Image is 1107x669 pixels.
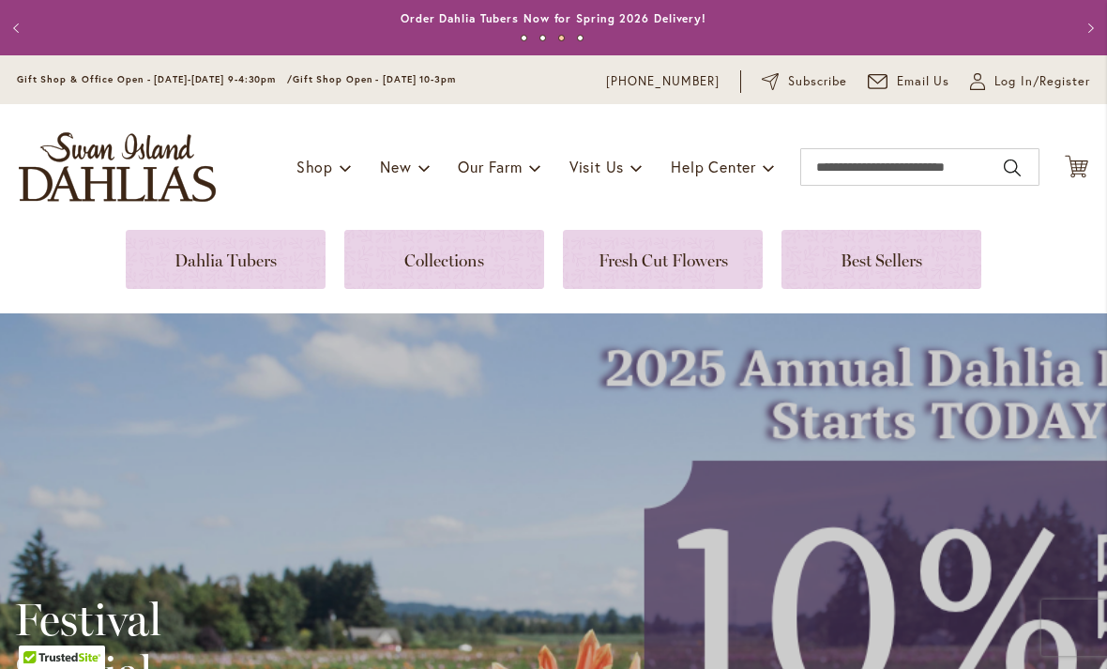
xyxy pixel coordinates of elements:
[521,35,527,41] button: 1 of 4
[558,35,565,41] button: 3 of 4
[994,72,1090,91] span: Log In/Register
[788,72,847,91] span: Subscribe
[606,72,720,91] a: [PHONE_NUMBER]
[17,73,293,85] span: Gift Shop & Office Open - [DATE]-[DATE] 9-4:30pm /
[671,157,756,176] span: Help Center
[577,35,584,41] button: 4 of 4
[569,157,624,176] span: Visit Us
[401,11,706,25] a: Order Dahlia Tubers Now for Spring 2026 Delivery!
[970,72,1090,91] a: Log In/Register
[1069,9,1107,47] button: Next
[293,73,456,85] span: Gift Shop Open - [DATE] 10-3pm
[868,72,950,91] a: Email Us
[539,35,546,41] button: 2 of 4
[380,157,411,176] span: New
[762,72,847,91] a: Subscribe
[296,157,333,176] span: Shop
[19,132,216,202] a: store logo
[458,157,522,176] span: Our Farm
[897,72,950,91] span: Email Us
